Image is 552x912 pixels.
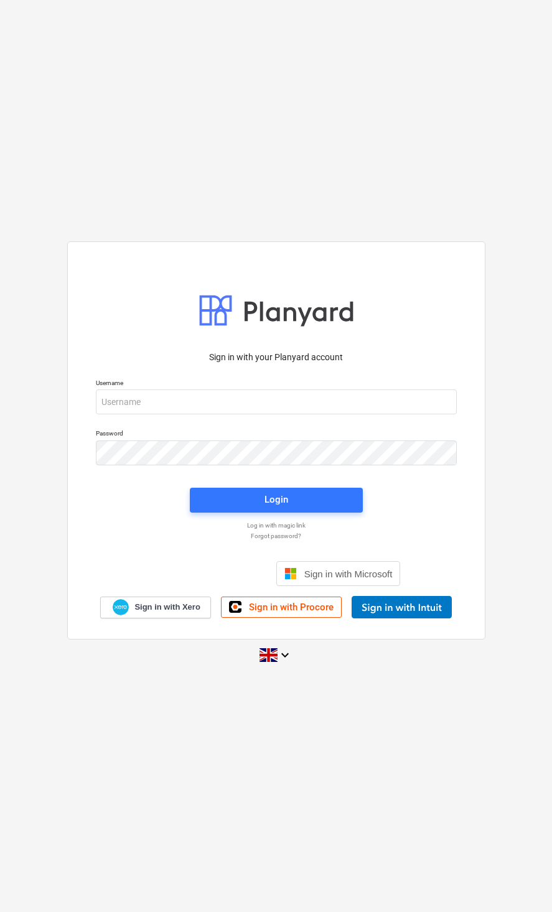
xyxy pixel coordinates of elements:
[278,648,292,663] i: keyboard_arrow_down
[96,389,457,414] input: Username
[249,602,334,613] span: Sign in with Procore
[96,379,457,389] p: Username
[190,488,363,513] button: Login
[152,560,266,587] div: Sign in with Google. Opens in new tab
[146,560,273,587] iframe: Sign in with Google Button
[90,521,463,529] a: Log in with magic link
[304,569,393,579] span: Sign in with Microsoft
[90,532,463,540] a: Forgot password?
[134,602,200,613] span: Sign in with Xero
[96,351,457,364] p: Sign in with your Planyard account
[96,429,457,440] p: Password
[264,491,288,508] div: Login
[221,597,342,618] a: Sign in with Procore
[284,567,297,580] img: Microsoft logo
[100,597,211,618] a: Sign in with Xero
[113,599,129,616] img: Xero logo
